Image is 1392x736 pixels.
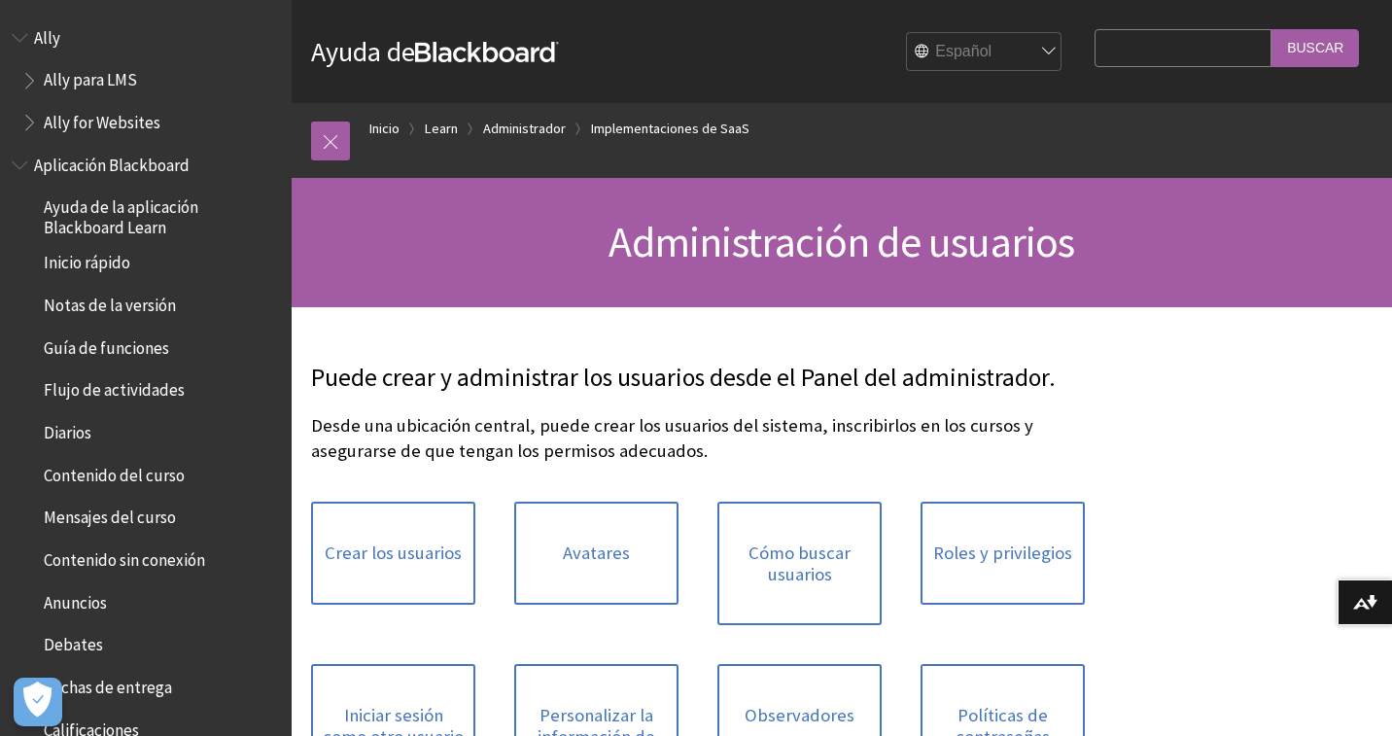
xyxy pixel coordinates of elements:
[425,117,458,141] a: Learn
[44,332,169,358] span: Guía de funciones
[907,33,1062,72] select: Site Language Selector
[717,502,882,625] a: Cómo buscar usuarios
[44,671,172,697] span: Fechas de entrega
[483,117,566,141] a: Administrador
[514,502,679,605] a: Avatares
[369,117,400,141] a: Inicio
[44,192,278,237] span: Ayuda de la aplicación Blackboard Learn
[44,247,130,273] span: Inicio rápido
[609,215,1074,268] span: Administración de usuarios
[12,21,280,139] nav: Book outline for Anthology Ally Help
[44,64,137,90] span: Ally para LMS
[1271,29,1359,67] input: Buscar
[44,416,91,442] span: Diarios
[44,106,160,132] span: Ally for Websites
[14,678,62,726] button: Abrir preferencias
[44,586,107,613] span: Anuncios
[44,543,205,570] span: Contenido sin conexión
[44,459,185,485] span: Contenido del curso
[311,361,1085,396] p: Puede crear y administrar los usuarios desde el Panel del administrador.
[591,117,749,141] a: Implementaciones de SaaS
[34,149,190,175] span: Aplicación Blackboard
[44,289,176,315] span: Notas de la versión
[44,502,176,528] span: Mensajes del curso
[44,629,103,655] span: Debates
[415,42,559,62] strong: Blackboard
[311,502,475,605] a: Crear los usuarios
[921,502,1085,605] a: Roles y privilegios
[34,21,60,48] span: Ally
[311,34,559,69] a: Ayuda deBlackboard
[44,374,185,401] span: Flujo de actividades
[311,413,1085,464] p: Desde una ubicación central, puede crear los usuarios del sistema, inscribirlos en los cursos y a...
